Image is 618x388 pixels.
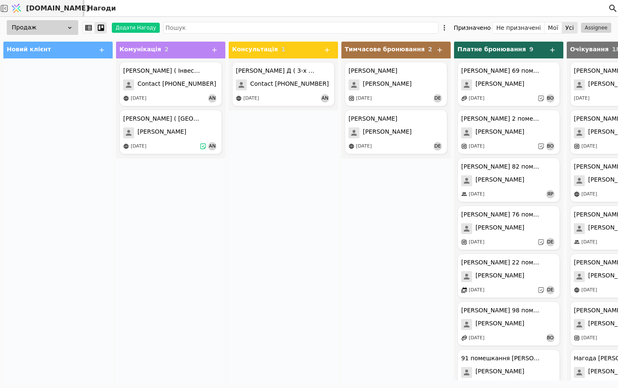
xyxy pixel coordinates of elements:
img: affiliate-program.svg [461,335,467,341]
div: [PERSON_NAME] 82 помешкання [PERSON_NAME][PERSON_NAME][DATE]Яр [457,158,560,202]
span: an [321,94,329,103]
span: bo [546,94,555,103]
span: Contact [PHONE_NUMBER] [137,79,216,90]
div: [PERSON_NAME] Д ( 3-х к )Contact [PHONE_NUMBER][DATE]an [232,62,335,106]
img: online-store.svg [123,143,129,149]
div: [DATE] [356,95,372,102]
div: [DATE] [581,143,597,150]
span: [PERSON_NAME] [475,127,524,138]
div: [PERSON_NAME] 76 помешкання [PERSON_NAME][PERSON_NAME][DATE]de [457,206,560,250]
div: [DATE] [581,335,597,342]
button: Усі [562,22,577,34]
span: bo [546,334,555,342]
span: 1 [281,46,285,53]
img: online-store.svg [574,287,580,293]
img: people.svg [461,191,467,197]
span: [PERSON_NAME] [475,319,524,330]
button: Assignee [581,23,611,33]
span: bo [546,142,555,150]
span: de [546,238,555,246]
span: Платне бронювання [457,46,526,53]
input: Пошук [163,22,438,34]
img: online-store.svg [574,191,580,197]
img: online-store.svg [123,95,129,101]
div: [DATE] [131,95,146,102]
div: [PERSON_NAME] 2 помешкання [PERSON_NAME][PERSON_NAME][DATE]bo [457,110,560,154]
div: [PERSON_NAME][PERSON_NAME][DATE]de [345,62,447,106]
span: [PERSON_NAME] [363,127,412,138]
span: Очікування [570,46,609,53]
span: 2 [164,46,169,53]
div: [PERSON_NAME] 69 помешкання [PERSON_NAME] [461,66,541,75]
span: [PERSON_NAME] [475,175,524,186]
span: Новий клієнт [7,46,51,53]
span: an [208,142,217,150]
span: Тимчасове бронювання [345,46,425,53]
div: [DATE] [469,191,484,198]
div: [PERSON_NAME][PERSON_NAME][DATE]de [345,110,447,154]
img: instagram.svg [574,335,580,341]
span: [PERSON_NAME] [475,367,524,378]
div: [DATE] [131,143,146,150]
div: [DATE] [581,239,597,246]
div: [PERSON_NAME] 98 помешкання [PERSON_NAME][PERSON_NAME][DATE]bo [457,301,560,346]
span: Яр [546,190,555,198]
button: Додати Нагоду [112,23,160,33]
div: 91 помешкання [PERSON_NAME] [461,354,541,363]
img: instagram.svg [349,95,354,101]
span: 9 [529,46,533,53]
div: [DATE] [469,239,484,246]
span: 2 [428,46,432,53]
span: [PERSON_NAME] [475,223,524,234]
div: [DATE] [356,143,372,150]
div: [PERSON_NAME] 76 помешкання [PERSON_NAME] [461,210,541,219]
img: Logo [10,0,23,16]
div: [PERSON_NAME] 82 помешкання [PERSON_NAME] [461,162,541,171]
img: instagram.svg [461,143,467,149]
span: Contact [PHONE_NUMBER] [250,79,329,90]
span: [PERSON_NAME] [137,127,186,138]
div: [DATE] [469,335,484,342]
span: [PERSON_NAME] [363,79,412,90]
div: [PERSON_NAME] [349,114,397,123]
button: Мої [544,22,562,34]
img: online-store.svg [236,95,242,101]
span: de [433,142,442,150]
div: [DATE] [469,287,484,294]
span: [DOMAIN_NAME] [26,3,89,13]
div: Продаж [7,20,78,35]
div: [PERSON_NAME] 22 помешкання курдонери[PERSON_NAME][DATE]de [457,253,560,298]
div: [PERSON_NAME] Д ( 3-х к ) [236,66,316,75]
span: Комунікація [119,46,161,53]
div: [DATE] [574,95,589,102]
div: [PERSON_NAME] ( [GEOGRAPHIC_DATA] ) [123,114,203,123]
div: [PERSON_NAME] ( Інвестиція ) [123,66,203,75]
img: affiliate-program.svg [461,95,467,101]
span: Консультація [232,46,278,53]
div: [PERSON_NAME] ( [GEOGRAPHIC_DATA] )[PERSON_NAME][DATE]an [119,110,222,154]
img: instagram.svg [461,239,467,245]
img: instagram.svg [574,143,580,149]
a: Додати Нагоду [107,23,160,33]
div: [DATE] [469,95,484,102]
div: [DATE] [581,287,597,294]
div: [PERSON_NAME] 98 помешкання [PERSON_NAME] [461,306,541,315]
a: [DOMAIN_NAME] [8,0,84,16]
div: [PERSON_NAME] 2 помешкання [PERSON_NAME] [461,114,541,123]
img: events.svg [461,287,467,293]
img: online-store.svg [349,143,354,149]
div: [DATE] [581,191,597,198]
img: people.svg [574,239,580,245]
div: [PERSON_NAME] 69 помешкання [PERSON_NAME][PERSON_NAME][DATE]bo [457,62,560,106]
div: [PERSON_NAME] ( Інвестиція )Contact [PHONE_NUMBER][DATE]an [119,62,222,106]
span: an [208,94,217,103]
span: [PERSON_NAME] [475,79,524,90]
button: Не призначені [493,22,544,34]
span: de [433,94,442,103]
div: [PERSON_NAME] [349,66,397,75]
span: [PERSON_NAME] [475,271,524,282]
div: Призначено [454,22,491,34]
h2: Нагоди [84,3,116,13]
div: [DATE] [243,95,259,102]
div: [DATE] [469,143,484,150]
